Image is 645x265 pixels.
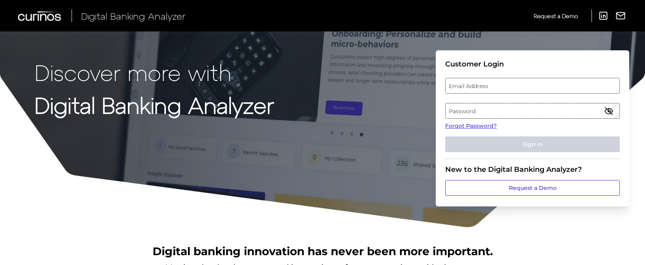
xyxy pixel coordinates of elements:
a: Forgot Password? [445,122,620,130]
a: Request a Demo [534,9,578,22]
h2: Digital banking innovation has never been more important. [153,244,493,259]
strong: Digital Banking Analyzer [35,92,274,118]
button: Sign In [445,136,620,152]
div: Customer Login [445,60,620,68]
span: Digital Banking Analyzer [81,10,186,22]
p: Discover more with [35,60,274,85]
label: Email Address [446,79,619,93]
span: Request a Demo [534,13,578,19]
label: Password [446,104,619,118]
a: Request a Demo [445,180,620,196]
div: New to the Digital Banking Analyzer? [445,165,620,174]
img: Curinos [18,11,62,21]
